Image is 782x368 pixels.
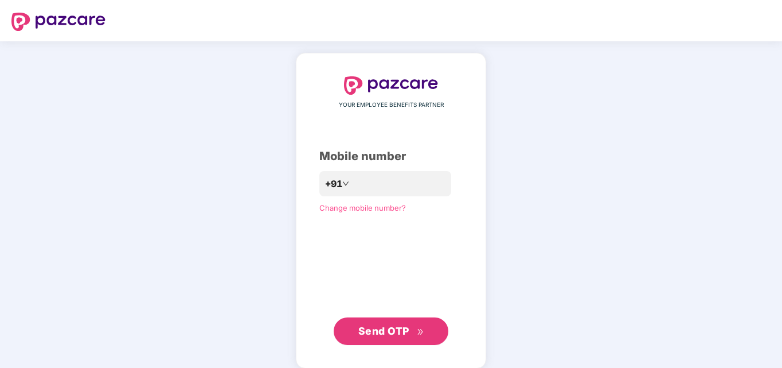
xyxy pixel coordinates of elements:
[319,203,406,212] a: Change mobile number?
[319,148,463,165] div: Mobile number
[344,76,438,95] img: logo
[325,177,342,191] span: +91
[339,100,444,110] span: YOUR EMPLOYEE BENEFITS PARTNER
[342,180,349,187] span: down
[334,317,448,345] button: Send OTPdouble-right
[417,328,424,336] span: double-right
[358,325,409,337] span: Send OTP
[11,13,105,31] img: logo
